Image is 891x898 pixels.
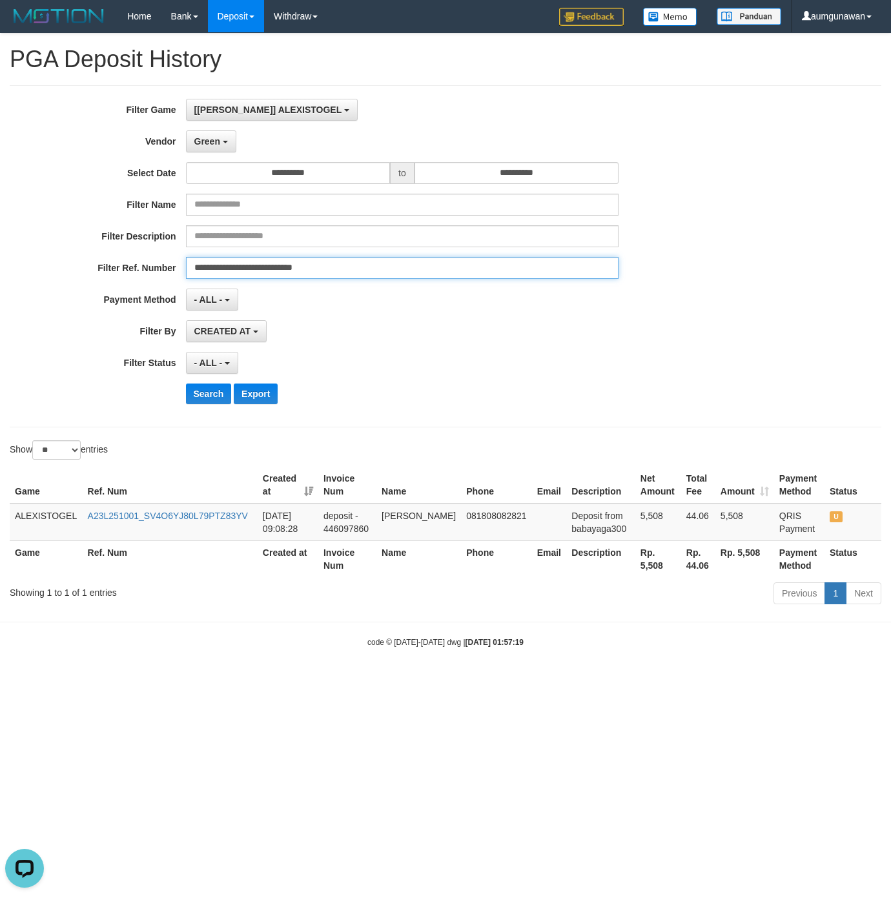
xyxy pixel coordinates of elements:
[461,467,531,504] th: Phone
[566,467,635,504] th: Description
[566,540,635,577] th: Description
[258,540,318,577] th: Created at
[234,383,278,404] button: Export
[559,8,624,26] img: Feedback.jpg
[643,8,697,26] img: Button%20Memo.svg
[376,540,461,577] th: Name
[830,511,843,522] span: UNPAID
[83,540,258,577] th: Ref. Num
[367,638,524,647] small: code © [DATE]-[DATE] dwg |
[186,289,238,311] button: - ALL -
[10,46,881,72] h1: PGA Deposit History
[318,467,376,504] th: Invoice Num
[681,467,715,504] th: Total Fee
[824,467,881,504] th: Status
[186,130,236,152] button: Green
[681,540,715,577] th: Rp. 44.06
[390,162,415,184] span: to
[194,326,251,336] span: CREATED AT
[774,467,824,504] th: Payment Method
[10,581,362,599] div: Showing 1 to 1 of 1 entries
[846,582,881,604] a: Next
[10,504,83,541] td: ALEXISTOGEL
[466,638,524,647] strong: [DATE] 01:57:19
[186,99,358,121] button: [[PERSON_NAME]] ALEXISTOGEL
[88,511,248,521] a: A23L251001_SV4O6YJ80L79PTZ83YV
[532,540,567,577] th: Email
[773,582,825,604] a: Previous
[461,504,531,541] td: 081808082821
[717,8,781,25] img: panduan.png
[715,467,774,504] th: Amount: activate to sort column ascending
[186,352,238,374] button: - ALL -
[461,540,531,577] th: Phone
[32,440,81,460] select: Showentries
[824,540,881,577] th: Status
[635,467,681,504] th: Net Amount
[774,504,824,541] td: QRIS Payment
[186,320,267,342] button: CREATED AT
[681,504,715,541] td: 44.06
[194,358,223,368] span: - ALL -
[186,383,232,404] button: Search
[258,504,318,541] td: [DATE] 09:08:28
[376,467,461,504] th: Name
[258,467,318,504] th: Created at: activate to sort column ascending
[635,540,681,577] th: Rp. 5,508
[566,504,635,541] td: Deposit from babayaga300
[83,467,258,504] th: Ref. Num
[194,294,223,305] span: - ALL -
[10,6,108,26] img: MOTION_logo.png
[635,504,681,541] td: 5,508
[194,136,220,147] span: Green
[774,540,824,577] th: Payment Method
[376,504,461,541] td: [PERSON_NAME]
[5,5,44,44] button: Open LiveChat chat widget
[10,440,108,460] label: Show entries
[10,467,83,504] th: Game
[715,504,774,541] td: 5,508
[318,540,376,577] th: Invoice Num
[715,540,774,577] th: Rp. 5,508
[532,467,567,504] th: Email
[318,504,376,541] td: deposit - 446097860
[10,540,83,577] th: Game
[824,582,846,604] a: 1
[194,105,342,115] span: [[PERSON_NAME]] ALEXISTOGEL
